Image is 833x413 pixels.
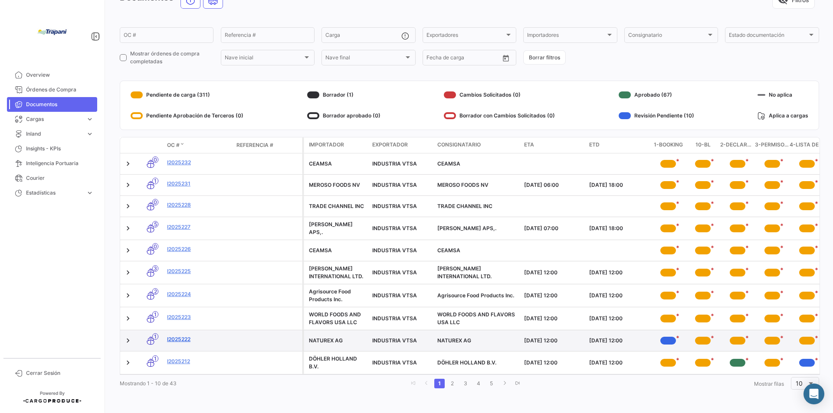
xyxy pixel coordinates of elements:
a: Expand/Collapse Row [124,358,132,367]
div: [PERSON_NAME] INTERNATIONAL LTD. [309,265,365,280]
datatable-header-cell: 4-Lista de empaque [790,137,824,153]
span: 3-Permiso de embarque [755,141,790,150]
div: Agrisource Food Products Inc. [309,288,365,303]
a: I2025232 [167,159,230,166]
div: INDUSTRIA VTSA [372,181,430,189]
div: [DATE] 12:00 [524,337,582,345]
span: 2-Declaración de embarque [720,141,755,150]
div: Abrir Intercom Messenger [803,384,824,404]
a: Expand/Collapse Row [124,159,132,168]
datatable-header-cell: ETD [586,137,651,153]
span: MEROSO FOODS NV [437,182,489,188]
a: go to next page [499,379,510,388]
input: Desde [426,56,442,62]
span: TRADE CHANNEL INC [437,203,492,209]
div: DÖHLER HOLLAND B.V. [309,355,365,371]
a: Expand/Collapse Row [124,336,132,345]
a: Expand/Collapse Row [124,268,132,277]
div: TRADE CHANNEL INC [309,202,365,210]
span: ETD [589,141,600,149]
div: [DATE] 06:00 [524,181,582,189]
a: Expand/Collapse Row [124,291,132,300]
span: Cerrar Sesión [26,369,94,377]
div: [DATE] 12:00 [589,337,647,345]
span: 1 [152,311,158,318]
span: CEAMSA [437,247,460,254]
a: I2025225 [167,267,230,275]
span: expand_more [86,189,94,197]
span: ETA [524,141,534,149]
div: [DATE] 12:00 [589,359,647,367]
a: Inteligencia Portuaria [7,156,97,171]
a: I2025212 [167,358,230,365]
li: page 2 [446,376,459,391]
datatable-header-cell: OC # [164,138,233,153]
span: 3 [152,265,158,272]
div: [DATE] 07:00 [524,224,582,232]
datatable-header-cell: ETA [521,137,586,153]
span: 0 [152,156,158,163]
datatable-header-cell: 10-BL [685,137,720,153]
span: 5 [152,221,158,228]
div: INDUSTRIA VTSA [372,160,430,168]
div: CEAMSA [309,247,365,254]
div: [DATE] 18:00 [589,224,647,232]
button: Open calendar [499,52,512,65]
span: WORLD FOODS AND FLAVORS USA LLC [437,311,515,325]
span: Agrisource Food Products Inc. [437,292,514,299]
div: INDUSTRIA VTSA [372,247,430,254]
div: INDUSTRIA VTSA [372,224,430,232]
span: 2 [152,288,158,295]
div: INDUSTRIA VTSA [372,202,430,210]
div: INDUSTRIA VTSA [372,269,430,276]
div: [DATE] 12:00 [524,292,582,299]
a: Expand/Collapse Row [124,202,132,211]
div: Borrador aprobado (0) [307,109,380,123]
div: INDUSTRIA VTSA [372,359,430,367]
span: Exportador [372,141,408,149]
div: NATUREX AG [309,337,365,345]
a: 2 [447,379,458,388]
span: 0 [152,243,158,250]
span: CEAMSA [437,160,460,167]
span: Importadores [527,33,605,39]
div: INDUSTRIA VTSA [372,337,430,345]
a: 4 [473,379,484,388]
span: Consignatario [628,33,706,39]
div: [DATE] 18:00 [589,181,647,189]
img: bd005829-9598-4431-b544-4b06bbcd40b2.jpg [30,10,74,54]
span: 4-Lista de empaque [790,141,824,150]
span: Inland [26,130,82,138]
a: go to first page [408,379,419,388]
a: Insights - KPIs [7,141,97,156]
span: Órdenes de Compra [26,86,94,94]
datatable-header-cell: 3-Permiso de embarque [755,137,790,153]
div: No aplica [758,88,808,102]
span: Mostrando 1 - 10 de 43 [120,380,177,387]
div: INDUSTRIA VTSA [372,292,430,299]
span: OC # [167,141,180,149]
datatable-header-cell: Exportador [369,137,434,153]
div: [DATE] 12:00 [524,269,582,276]
a: I2025226 [167,245,230,253]
datatable-header-cell: Consignatario [434,137,521,153]
a: Courier [7,171,97,185]
span: Mostrar órdenes de compra completadas [130,50,213,65]
div: [PERSON_NAME] APS,. [309,221,365,236]
a: 5 [486,379,497,388]
div: [DATE] 12:00 [524,359,582,367]
li: page 5 [485,376,498,391]
div: Pendiente de carga (311) [131,88,243,102]
span: Referencia # [236,141,273,149]
a: Expand/Collapse Row [124,314,132,323]
div: [DATE] 12:00 [589,315,647,322]
div: Revisión Pendiente (10) [619,109,694,123]
span: Documentos [26,101,94,108]
datatable-header-cell: 2-Declaración de embarque [720,137,755,153]
li: page 1 [433,376,446,391]
a: Órdenes de Compra [7,82,97,97]
span: CP KELCO APS,. [437,225,496,231]
a: Overview [7,68,97,82]
a: I2025224 [167,290,230,298]
datatable-header-cell: 1-Booking [651,137,685,153]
